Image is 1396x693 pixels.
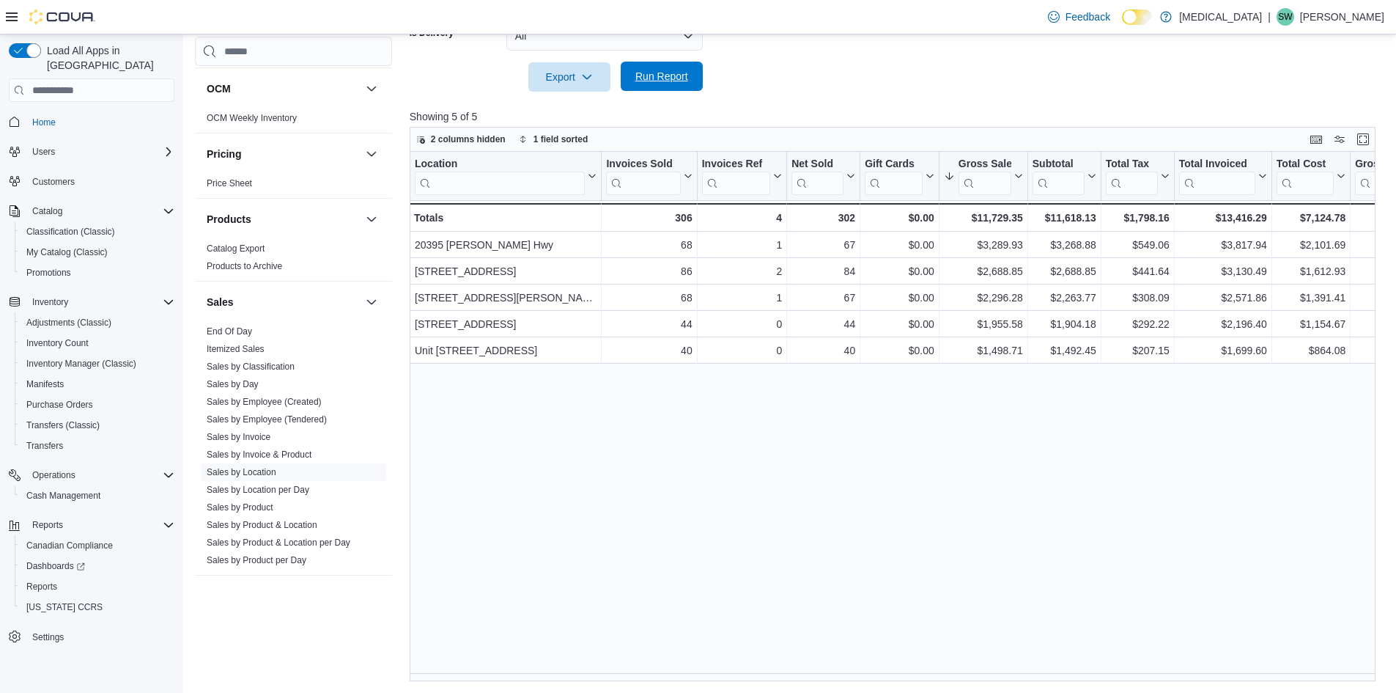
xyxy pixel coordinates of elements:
[26,173,81,191] a: Customers
[21,264,174,282] span: Promotions
[415,263,597,280] div: [STREET_ADDRESS]
[606,158,680,172] div: Invoices Sold
[1179,158,1255,172] div: Total Invoiced
[26,581,57,593] span: Reports
[865,289,934,307] div: $0.00
[363,210,380,228] button: Products
[701,209,781,227] div: 4
[606,315,692,333] div: 44
[528,62,610,92] button: Export
[21,396,174,414] span: Purchase Orders
[1106,209,1170,227] div: $1,798.16
[3,626,180,648] button: Settings
[21,396,99,414] a: Purchase Orders
[21,578,63,595] a: Reports
[1033,289,1096,307] div: $2,263.77
[207,555,306,565] a: Sales by Product per Day
[26,293,174,311] span: Inventory
[3,142,180,162] button: Users
[207,343,265,355] span: Itemized Sales
[1106,158,1158,195] div: Total Tax
[1331,131,1348,148] button: Display options
[21,243,174,261] span: My Catalog (Classic)
[15,436,180,456] button: Transfers
[415,158,585,195] div: Location
[32,205,62,217] span: Catalog
[26,293,74,311] button: Inventory
[791,342,855,359] div: 40
[26,172,174,191] span: Customers
[26,337,89,349] span: Inventory Count
[415,315,597,333] div: [STREET_ADDRESS]
[26,246,108,258] span: My Catalog (Classic)
[410,131,512,148] button: 2 columns hidden
[207,212,360,227] button: Products
[415,342,597,359] div: Unit [STREET_ADDRESS]
[21,375,174,393] span: Manifests
[363,293,380,311] button: Sales
[26,112,174,131] span: Home
[1278,8,1292,26] span: SW
[26,560,85,572] span: Dashboards
[1106,158,1158,172] div: Total Tax
[1033,342,1096,359] div: $1,492.45
[207,502,273,513] a: Sales by Product
[32,519,63,531] span: Reports
[21,598,174,616] span: Washington CCRS
[1179,236,1267,254] div: $3,817.94
[207,177,252,189] span: Price Sheet
[32,176,75,188] span: Customers
[791,158,843,195] div: Net Sold
[21,537,174,554] span: Canadian Compliance
[1277,315,1345,333] div: $1,154.67
[1033,158,1096,195] button: Subtotal
[1179,158,1267,195] button: Total Invoiced
[21,314,117,331] a: Adjustments (Classic)
[21,375,70,393] a: Manifests
[21,355,174,373] span: Inventory Manager (Classic)
[1122,25,1123,26] span: Dark Mode
[791,315,855,333] div: 44
[26,358,136,370] span: Inventory Manager (Classic)
[21,314,174,331] span: Adjustments (Classic)
[791,289,855,307] div: 67
[21,223,121,241] a: Classification (Classic)
[21,578,174,595] span: Reports
[207,243,265,254] span: Catalog Export
[207,484,309,496] span: Sales by Location per Day
[701,158,769,172] div: Invoices Ref
[26,419,100,431] span: Transfers (Classic)
[944,289,1023,307] div: $2,296.28
[21,334,95,352] a: Inventory Count
[195,240,392,281] div: Products
[207,379,259,389] a: Sales by Day
[9,105,174,686] nav: Complex example
[195,323,392,575] div: Sales
[791,158,843,172] div: Net Sold
[533,133,588,145] span: 1 field sorted
[207,344,265,354] a: Itemized Sales
[513,131,594,148] button: 1 field sorted
[701,263,781,280] div: 2
[3,201,180,221] button: Catalog
[944,236,1023,254] div: $3,289.93
[26,490,100,502] span: Cash Management
[606,209,692,227] div: 306
[1277,158,1334,172] div: Total Cost
[363,80,380,98] button: OCM
[32,469,75,481] span: Operations
[207,147,360,161] button: Pricing
[415,236,597,254] div: 20395 [PERSON_NAME] Hwy
[26,226,115,238] span: Classification (Classic)
[15,415,180,436] button: Transfers (Classic)
[1179,8,1262,26] p: [MEDICAL_DATA]
[15,374,180,395] button: Manifests
[1268,8,1271,26] p: |
[26,202,174,220] span: Catalog
[32,117,56,128] span: Home
[1033,158,1085,172] div: Subtotal
[701,236,781,254] div: 1
[1106,236,1170,254] div: $549.06
[15,353,180,374] button: Inventory Manager (Classic)
[944,209,1023,227] div: $11,729.35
